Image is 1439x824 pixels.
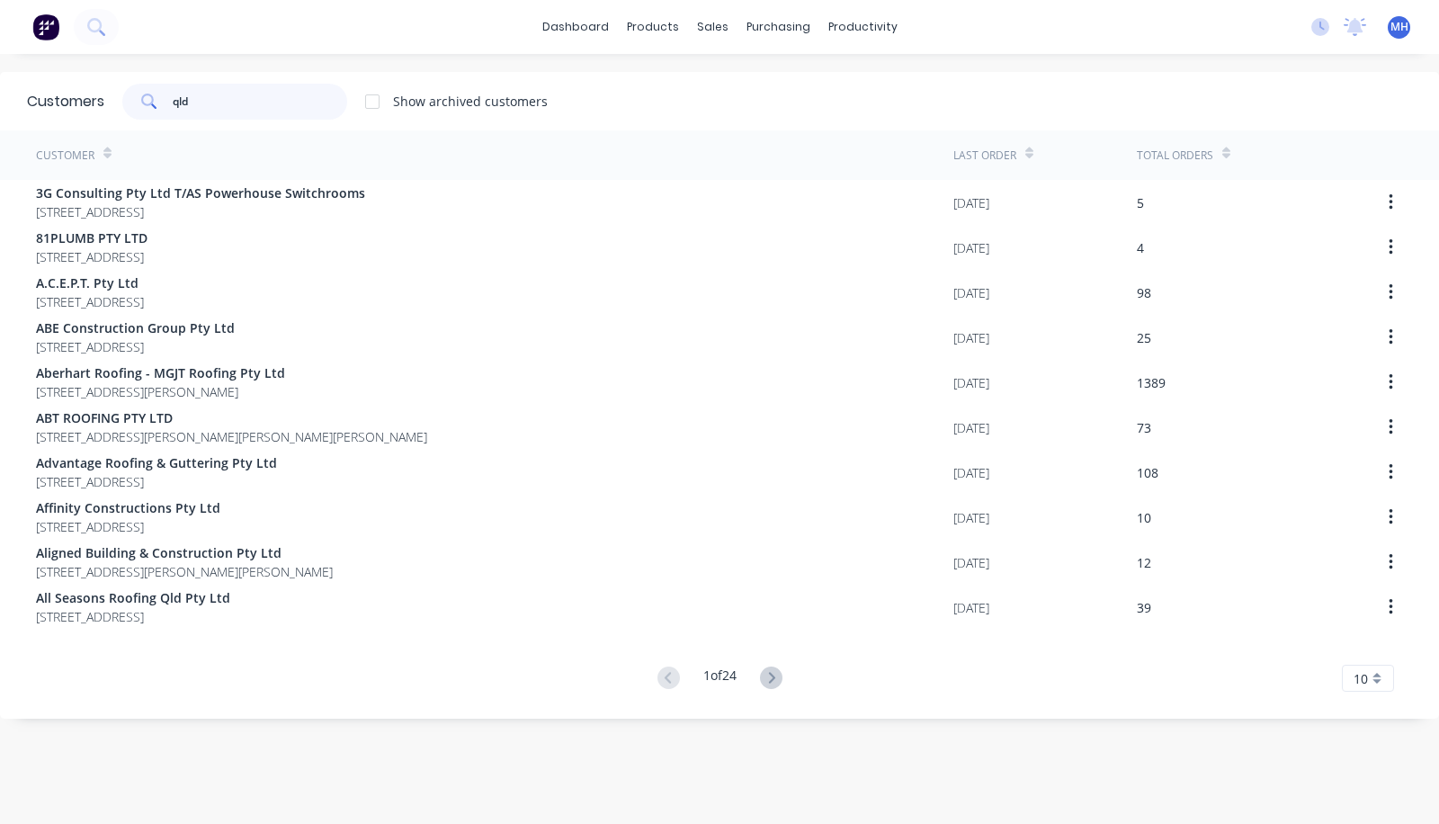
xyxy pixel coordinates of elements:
div: 12 [1137,553,1151,572]
div: 108 [1137,463,1158,482]
span: [STREET_ADDRESS] [36,472,277,491]
span: 3G Consulting Pty Ltd T/AS Powerhouse Switchrooms [36,184,365,202]
div: [DATE] [953,463,989,482]
div: purchasing [737,13,819,40]
div: Total Orders [1137,148,1213,164]
div: [DATE] [953,418,989,437]
div: 39 [1137,598,1151,617]
div: Customer [36,148,94,164]
span: [STREET_ADDRESS] [36,292,144,311]
div: [DATE] [953,598,989,617]
div: [DATE] [953,283,989,302]
span: 10 [1354,669,1368,688]
div: products [618,13,688,40]
div: 1 of 24 [703,666,737,692]
span: [STREET_ADDRESS] [36,607,230,626]
div: [DATE] [953,508,989,527]
span: ABE Construction Group Pty Ltd [36,318,235,337]
span: Affinity Constructions Pty Ltd [36,498,220,517]
span: [STREET_ADDRESS][PERSON_NAME][PERSON_NAME][PERSON_NAME] [36,427,427,446]
div: 5 [1137,193,1144,212]
input: Search customers... [173,84,348,120]
span: MH [1390,19,1408,35]
div: sales [688,13,737,40]
span: A.C.E.P.T. Pty Ltd [36,273,144,292]
span: [STREET_ADDRESS] [36,247,147,266]
div: [DATE] [953,238,989,257]
span: [STREET_ADDRESS] [36,337,235,356]
div: 98 [1137,283,1151,302]
span: [STREET_ADDRESS][PERSON_NAME] [36,382,285,401]
div: [DATE] [953,328,989,347]
div: Customers [27,91,104,112]
div: 25 [1137,328,1151,347]
a: dashboard [533,13,618,40]
div: 10 [1137,508,1151,527]
span: ABT ROOFING PTY LTD [36,408,427,427]
div: 1389 [1137,373,1166,392]
div: Last Order [953,148,1016,164]
div: 73 [1137,418,1151,437]
div: productivity [819,13,907,40]
span: [STREET_ADDRESS] [36,202,365,221]
div: 4 [1137,238,1144,257]
span: Aligned Building & Construction Pty Ltd [36,543,333,562]
span: All Seasons Roofing Qld Pty Ltd [36,588,230,607]
div: [DATE] [953,373,989,392]
span: Aberhart Roofing - MGJT Roofing Pty Ltd [36,363,285,382]
span: Advantage Roofing & Guttering Pty Ltd [36,453,277,472]
span: 81PLUMB PTY LTD [36,228,147,247]
img: Factory [32,13,59,40]
span: [STREET_ADDRESS] [36,517,220,536]
div: Show archived customers [393,92,548,111]
div: [DATE] [953,553,989,572]
div: [DATE] [953,193,989,212]
span: [STREET_ADDRESS][PERSON_NAME][PERSON_NAME] [36,562,333,581]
